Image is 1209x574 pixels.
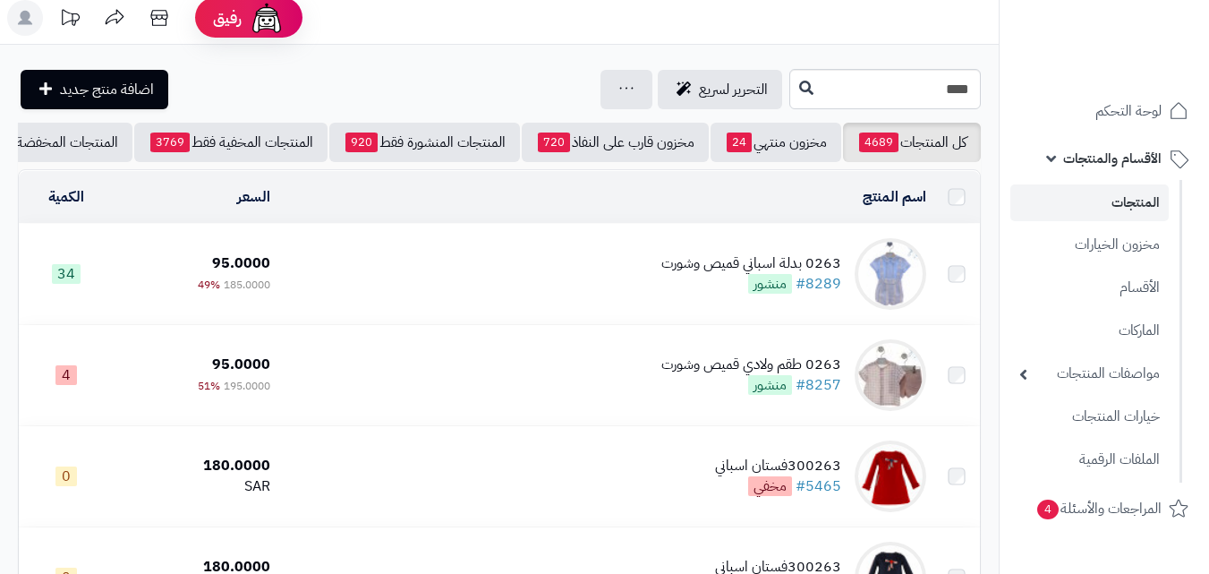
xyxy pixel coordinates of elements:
[796,374,841,396] a: #8257
[727,133,752,152] span: 24
[198,378,220,394] span: 51%
[855,339,926,411] img: 0263 طقم ولادي قميص وشورت
[1035,496,1162,521] span: المراجعات والأسئلة
[796,273,841,295] a: #8289
[1010,487,1198,530] a: المراجعات والأسئلة4
[1010,355,1169,393] a: مواصفات المنتجات
[748,375,792,395] span: منشور
[1010,90,1198,133] a: لوحة التحكم
[212,354,270,375] span: 95.0000
[855,238,926,310] img: 0263 بدلة اسباني قميص وشورت
[661,253,841,274] div: 0263 بدلة اسباني قميص وشورت
[748,476,792,496] span: مخفي
[1010,441,1169,479] a: الملفات الرقمية
[658,70,782,109] a: التحرير لسريع
[1010,269,1169,307] a: الأقسام
[711,123,841,162] a: مخزون منتهي24
[213,7,242,29] span: رفيق
[796,475,841,497] a: #5465
[863,186,926,208] a: اسم المنتج
[1087,48,1192,86] img: logo-2.png
[1010,226,1169,264] a: مخزون الخيارات
[224,378,270,394] span: 195.0000
[522,123,709,162] a: مخزون قارب على النفاذ720
[859,133,898,152] span: 4689
[843,123,981,162] a: كل المنتجات4689
[1063,146,1162,171] span: الأقسام والمنتجات
[224,277,270,293] span: 185.0000
[855,441,926,512] img: 300263فستان اسباني
[1010,312,1169,350] a: الماركات
[237,186,270,208] a: السعر
[715,456,841,476] div: 300263فستان اسباني
[60,79,154,100] span: اضافة منتج جديد
[121,476,270,497] div: SAR
[150,133,190,152] span: 3769
[48,186,84,208] a: الكمية
[1095,99,1162,124] span: لوحة التحكم
[121,456,270,476] div: 180.0000
[329,123,520,162] a: المنتجات المنشورة فقط920
[52,264,81,284] span: 34
[198,277,220,293] span: 49%
[699,79,768,100] span: التحرير لسريع
[1010,398,1169,436] a: خيارات المنتجات
[661,355,841,375] div: 0263 طقم ولادي قميص وشورت
[134,123,328,162] a: المنتجات المخفية فقط3769
[55,365,77,385] span: 4
[21,70,168,109] a: اضافة منتج جديد
[212,253,270,274] span: 95.0000
[1037,500,1059,519] span: 4
[55,467,77,486] span: 0
[538,133,570,152] span: 720
[345,133,378,152] span: 920
[748,274,792,294] span: منشور
[1010,184,1169,221] a: المنتجات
